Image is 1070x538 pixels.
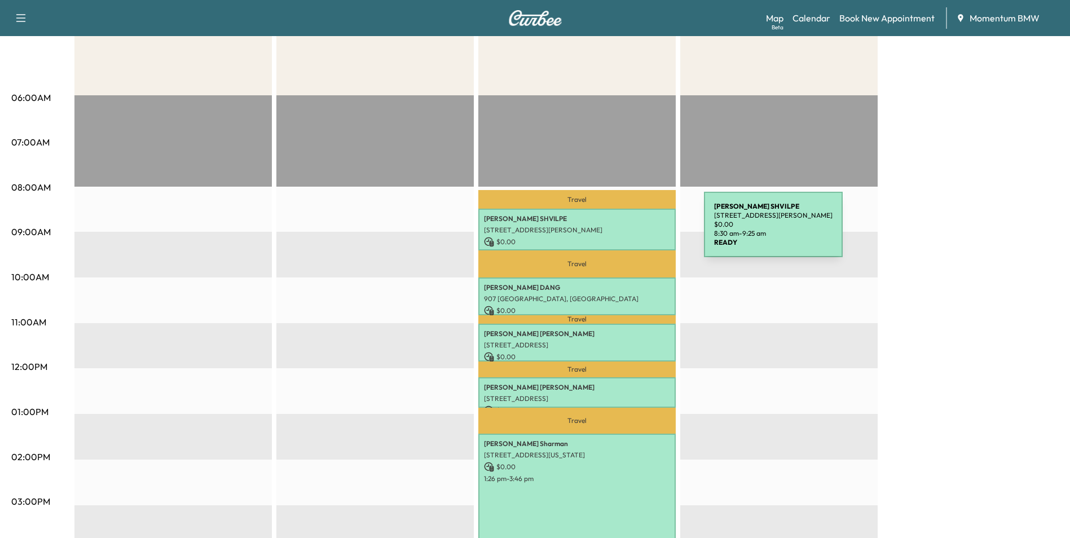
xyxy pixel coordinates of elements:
[792,11,830,25] a: Calendar
[484,383,670,392] p: [PERSON_NAME] [PERSON_NAME]
[484,283,670,292] p: [PERSON_NAME] DANG
[484,394,670,403] p: [STREET_ADDRESS]
[484,474,670,483] p: 1:26 pm - 3:46 pm
[11,225,51,239] p: 09:00AM
[478,408,676,434] p: Travel
[11,135,50,149] p: 07:00AM
[970,11,1040,25] span: Momentum BMW
[478,315,676,324] p: Travel
[478,361,676,377] p: Travel
[484,306,670,316] p: $ 0.00
[772,23,783,32] div: Beta
[484,249,670,258] p: 8:30 am - 9:25 am
[484,214,670,223] p: [PERSON_NAME] SHVILPE
[484,341,670,350] p: [STREET_ADDRESS]
[484,439,670,448] p: [PERSON_NAME] Sharman
[11,315,46,329] p: 11:00AM
[484,352,670,362] p: $ 0.00
[484,237,670,247] p: $ 0.00
[484,462,670,472] p: $ 0.00
[839,11,935,25] a: Book New Appointment
[11,180,51,194] p: 08:00AM
[484,294,670,303] p: 907 [GEOGRAPHIC_DATA], [GEOGRAPHIC_DATA]
[478,190,676,209] p: Travel
[508,10,562,26] img: Curbee Logo
[478,250,676,277] p: Travel
[484,226,670,235] p: [STREET_ADDRESS][PERSON_NAME]
[11,450,50,464] p: 02:00PM
[484,451,670,460] p: [STREET_ADDRESS][US_STATE]
[11,495,50,508] p: 03:00PM
[11,405,49,418] p: 01:00PM
[484,329,670,338] p: [PERSON_NAME] [PERSON_NAME]
[766,11,783,25] a: MapBeta
[484,405,670,416] p: $ 0.00
[11,270,49,284] p: 10:00AM
[11,360,47,373] p: 12:00PM
[11,91,51,104] p: 06:00AM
